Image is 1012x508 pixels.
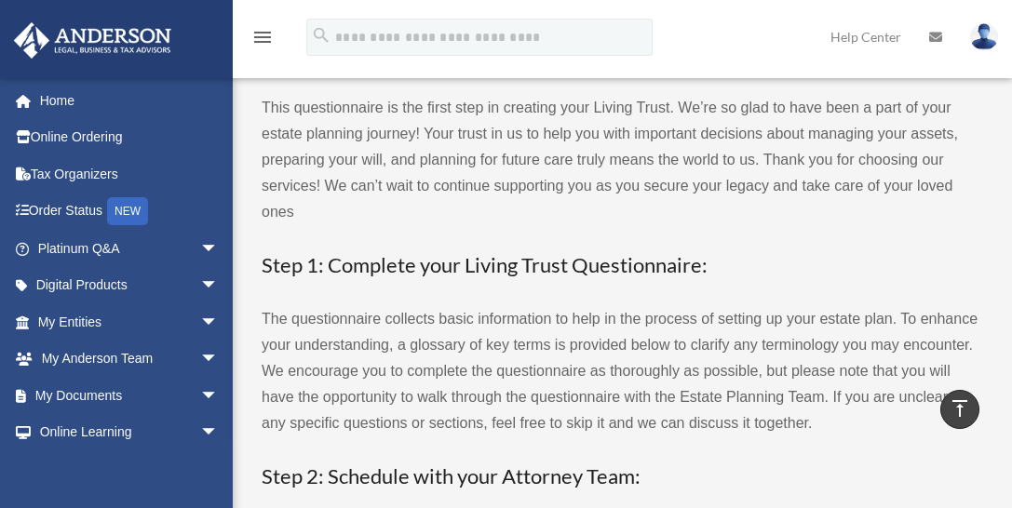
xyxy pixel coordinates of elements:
[13,193,247,231] a: Order StatusNEW
[311,25,331,46] i: search
[262,462,978,491] h3: Step 2: Schedule with your Attorney Team:
[251,33,274,48] a: menu
[200,303,237,341] span: arrow_drop_down
[13,267,247,304] a: Digital Productsarrow_drop_down
[107,197,148,225] div: NEW
[13,414,247,451] a: Online Learningarrow_drop_down
[8,22,177,59] img: Anderson Advisors Platinum Portal
[13,303,247,341] a: My Entitiesarrow_drop_down
[13,377,247,414] a: My Documentsarrow_drop_down
[200,377,237,415] span: arrow_drop_down
[970,23,998,50] img: User Pic
[200,267,237,305] span: arrow_drop_down
[13,230,247,267] a: Platinum Q&Aarrow_drop_down
[200,341,237,379] span: arrow_drop_down
[200,414,237,452] span: arrow_drop_down
[262,251,978,280] h3: Step 1: Complete your Living Trust Questionnaire:
[13,155,247,193] a: Tax Organizers
[13,341,247,378] a: My Anderson Teamarrow_drop_down
[200,230,237,268] span: arrow_drop_down
[262,306,978,436] p: The questionnaire collects basic information to help in the process of setting up your estate pla...
[262,95,978,225] p: This questionnaire is the first step in creating your Living Trust. We’re so glad to have been a ...
[13,82,247,119] a: Home
[949,397,971,420] i: vertical_align_top
[251,26,274,48] i: menu
[13,119,247,156] a: Online Ordering
[940,390,979,429] a: vertical_align_top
